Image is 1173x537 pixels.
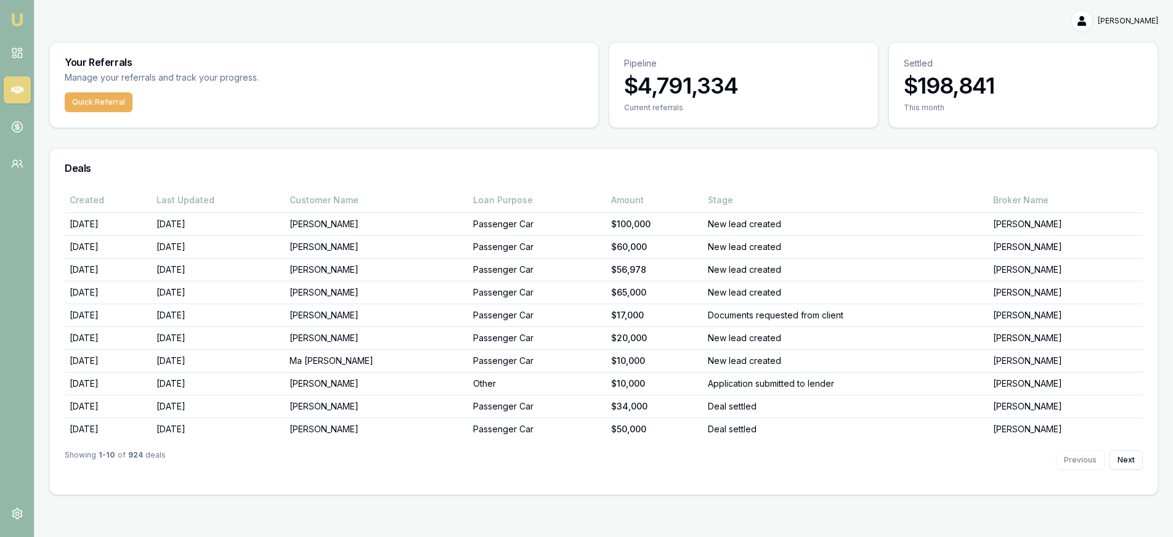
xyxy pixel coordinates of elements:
[65,71,380,85] p: Manage your referrals and track your progress.
[152,258,285,281] td: [DATE]
[65,418,152,440] td: [DATE]
[611,218,698,230] div: $100,000
[65,235,152,258] td: [DATE]
[988,326,1143,349] td: [PERSON_NAME]
[285,281,468,304] td: [PERSON_NAME]
[703,212,988,235] td: New lead created
[152,304,285,326] td: [DATE]
[988,418,1143,440] td: [PERSON_NAME]
[152,372,285,395] td: [DATE]
[65,212,152,235] td: [DATE]
[285,372,468,395] td: [PERSON_NAME]
[611,286,698,299] div: $65,000
[65,57,583,67] h3: Your Referrals
[65,450,166,470] div: Showing of deals
[65,258,152,281] td: [DATE]
[988,304,1143,326] td: [PERSON_NAME]
[611,332,698,344] div: $20,000
[285,212,468,235] td: [PERSON_NAME]
[624,73,863,98] h3: $4,791,334
[285,304,468,326] td: [PERSON_NAME]
[65,326,152,349] td: [DATE]
[285,235,468,258] td: [PERSON_NAME]
[152,326,285,349] td: [DATE]
[904,57,1143,70] p: Settled
[468,418,606,440] td: Passenger Car
[611,264,698,276] div: $56,978
[468,326,606,349] td: Passenger Car
[468,258,606,281] td: Passenger Car
[988,258,1143,281] td: [PERSON_NAME]
[624,103,863,113] div: Current referrals
[703,326,988,349] td: New lead created
[65,304,152,326] td: [DATE]
[99,450,115,470] strong: 1 - 10
[988,372,1143,395] td: [PERSON_NAME]
[703,258,988,281] td: New lead created
[65,281,152,304] td: [DATE]
[468,304,606,326] td: Passenger Car
[988,212,1143,235] td: [PERSON_NAME]
[1098,16,1158,26] span: [PERSON_NAME]
[285,258,468,281] td: [PERSON_NAME]
[904,73,1143,98] h3: $198,841
[285,418,468,440] td: [PERSON_NAME]
[473,194,601,206] div: Loan Purpose
[988,395,1143,418] td: [PERSON_NAME]
[152,235,285,258] td: [DATE]
[1110,450,1143,470] button: Next
[611,309,698,321] div: $17,000
[285,395,468,418] td: [PERSON_NAME]
[703,349,988,372] td: New lead created
[988,281,1143,304] td: [PERSON_NAME]
[152,281,285,304] td: [DATE]
[468,235,606,258] td: Passenger Car
[611,355,698,367] div: $10,000
[624,57,863,70] p: Pipeline
[703,235,988,258] td: New lead created
[152,349,285,372] td: [DATE]
[468,395,606,418] td: Passenger Car
[128,450,143,470] strong: 924
[152,418,285,440] td: [DATE]
[152,212,285,235] td: [DATE]
[468,372,606,395] td: Other
[988,349,1143,372] td: [PERSON_NAME]
[285,326,468,349] td: [PERSON_NAME]
[703,304,988,326] td: Documents requested from client
[703,418,988,440] td: Deal settled
[468,349,606,372] td: Passenger Car
[993,194,1138,206] div: Broker Name
[988,235,1143,258] td: [PERSON_NAME]
[703,281,988,304] td: New lead created
[611,423,698,435] div: $50,000
[611,400,698,413] div: $34,000
[703,395,988,418] td: Deal settled
[285,349,468,372] td: Ma [PERSON_NAME]
[10,12,25,27] img: emu-icon-u.png
[65,92,132,112] button: Quick Referral
[703,372,988,395] td: Application submitted to lender
[708,194,983,206] div: Stage
[611,194,698,206] div: Amount
[156,194,280,206] div: Last Updated
[65,372,152,395] td: [DATE]
[65,349,152,372] td: [DATE]
[65,395,152,418] td: [DATE]
[904,103,1143,113] div: This month
[152,395,285,418] td: [DATE]
[70,194,147,206] div: Created
[468,281,606,304] td: Passenger Car
[611,241,698,253] div: $60,000
[65,163,1143,173] h3: Deals
[468,212,606,235] td: Passenger Car
[290,194,463,206] div: Customer Name
[611,378,698,390] div: $10,000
